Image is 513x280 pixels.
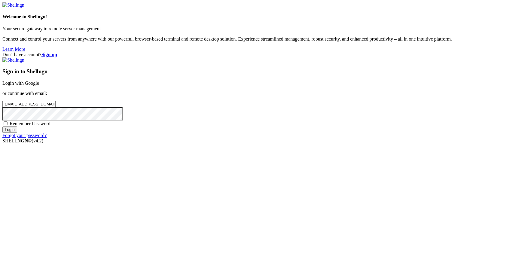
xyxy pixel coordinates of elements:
span: SHELL © [2,138,43,143]
p: or continue with email: [2,91,511,96]
input: Email address [2,101,56,107]
p: Your secure gateway to remote server management. [2,26,511,32]
img: Shellngn [2,2,24,8]
h3: Sign in to Shellngn [2,68,511,75]
span: Remember Password [10,121,50,126]
input: Remember Password [4,121,8,125]
b: NGN [17,138,28,143]
a: Login with Google [2,81,39,86]
a: Sign up [41,52,57,57]
a: Learn More [2,47,25,52]
h4: Welcome to Shellngn! [2,14,511,20]
span: 4.2.0 [32,138,44,143]
div: Don't have account? [2,52,511,57]
a: Forgot your password? [2,133,47,138]
p: Connect and control your servers from anywhere with our powerful, browser-based terminal and remo... [2,36,511,42]
input: Login [2,126,17,133]
img: Shellngn [2,57,24,63]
